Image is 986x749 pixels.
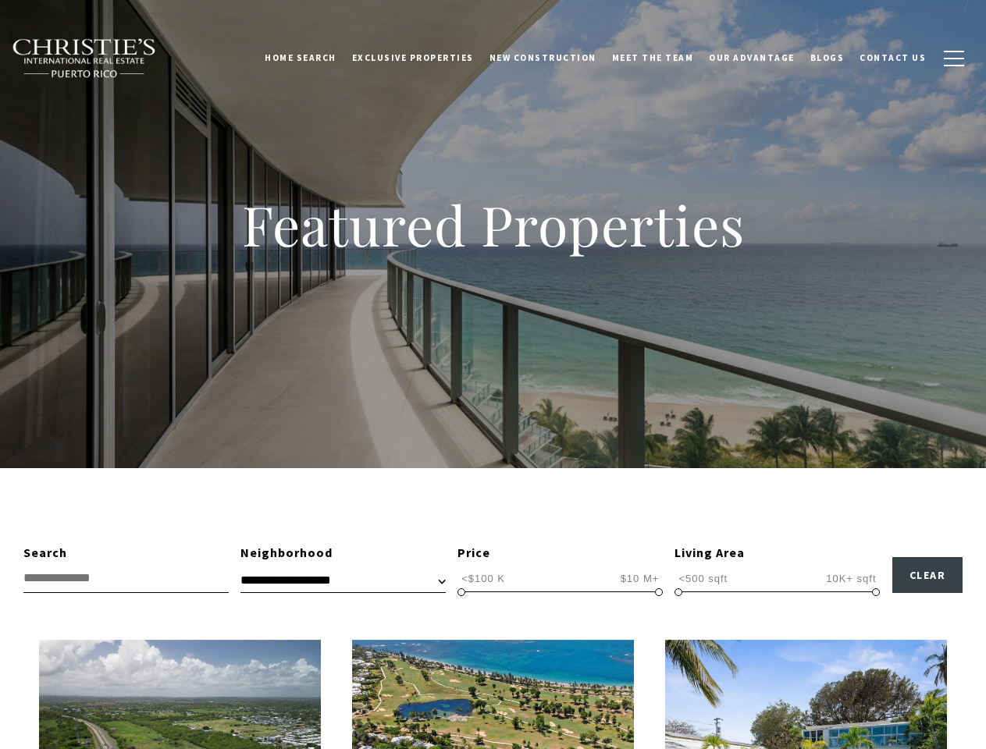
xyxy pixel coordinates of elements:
span: 10K+ sqft [822,571,880,586]
a: Meet the Team [604,38,702,77]
a: Blogs [803,38,853,77]
div: Price [457,543,663,563]
img: Christie's International Real Estate black text logo [12,38,157,79]
span: Our Advantage [709,52,795,63]
a: Exclusive Properties [344,38,482,77]
span: Exclusive Properties [352,52,474,63]
a: Home Search [257,38,344,77]
div: Search [23,543,229,563]
span: Contact Us [860,52,926,63]
a: New Construction [482,38,604,77]
span: New Construction [489,52,596,63]
div: Living Area [675,543,880,563]
span: Blogs [810,52,845,63]
h1: Featured Properties [142,190,845,259]
span: <500 sqft [675,571,731,586]
div: Neighborhood [240,543,446,563]
span: $10 M+ [617,571,664,586]
button: Clear [892,557,963,593]
span: <$100 K [457,571,509,586]
a: Our Advantage [701,38,803,77]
